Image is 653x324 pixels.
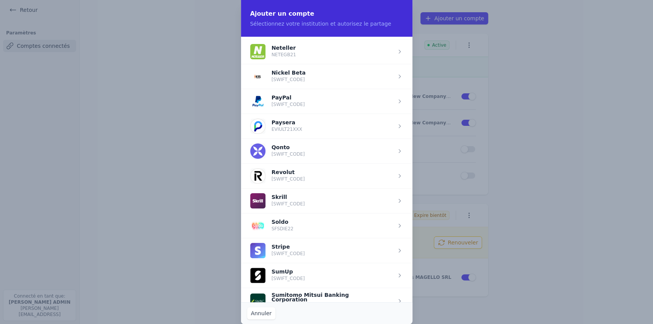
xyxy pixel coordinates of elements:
[250,119,302,134] button: Paysera EVIULT21XXX
[272,120,302,125] p: Paysera
[272,46,296,50] p: Neteller
[272,145,305,150] p: Qonto
[250,193,305,208] button: Skrill [SWIFT_CODE]
[272,170,305,174] p: Revolut
[250,293,386,309] button: Sumitomo Mitsui Banking Corporation
[250,168,305,184] button: Revolut [SWIFT_CODE]
[250,9,403,18] h2: Ajouter un compte
[250,268,305,283] button: SumUp [SWIFT_CODE]
[250,143,305,159] button: Qonto [SWIFT_CODE]
[250,243,305,258] button: Stripe [SWIFT_CODE]
[272,70,306,75] p: Nickel Beta
[250,94,305,109] button: PayPal [SWIFT_CODE]
[250,69,306,84] button: Nickel Beta [SWIFT_CODE]
[272,293,386,302] p: Sumitomo Mitsui Banking Corporation
[247,307,275,319] button: Annuler
[272,220,294,224] p: Soldo
[250,218,294,233] button: Soldo SFSDIE22
[272,95,305,100] p: PayPal
[272,195,305,199] p: Skrill
[272,269,305,274] p: SumUp
[250,44,296,59] button: Neteller NETEGB21
[272,244,305,249] p: Stripe
[250,20,403,28] p: Sélectionnez votre institution et autorisez le partage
